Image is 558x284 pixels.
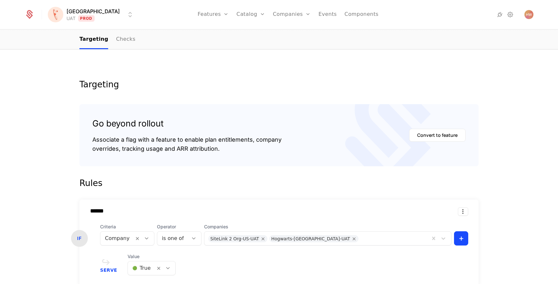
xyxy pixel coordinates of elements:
[67,7,120,15] span: [GEOGRAPHIC_DATA]
[409,129,466,142] button: Convert to feature
[210,235,259,242] div: SiteLink 2 Org-US-UAT
[48,7,63,22] img: Florence
[116,30,135,49] a: Checks
[79,30,135,49] ul: Choose Sub Page
[350,235,358,242] div: Remove Hogwarts-US-UAT
[79,30,479,49] nav: Main
[454,231,468,246] button: +
[128,253,176,260] span: Value
[259,235,267,242] div: Remove SiteLink 2 Org-US-UAT
[458,207,468,216] button: Select action
[79,80,479,89] div: Targeting
[204,224,451,230] span: Companies
[506,11,514,18] a: Settings
[92,135,282,153] div: Associate a flag with a feature to enable plan entitlements, company overrides, tracking usage an...
[78,15,95,22] span: Prod
[496,11,504,18] a: Integrations
[524,10,533,19] button: Open user button
[524,10,533,19] img: Hank Warner
[79,177,479,190] div: Rules
[71,230,88,247] div: IF
[271,235,350,242] div: Hogwarts-[GEOGRAPHIC_DATA]-UAT
[100,224,154,230] span: Criteria
[79,30,108,49] a: Targeting
[100,268,117,272] span: Serve
[157,224,201,230] span: Operator
[92,117,282,130] div: Go beyond rollout
[50,7,134,22] button: Select environment
[67,15,76,22] div: UAT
